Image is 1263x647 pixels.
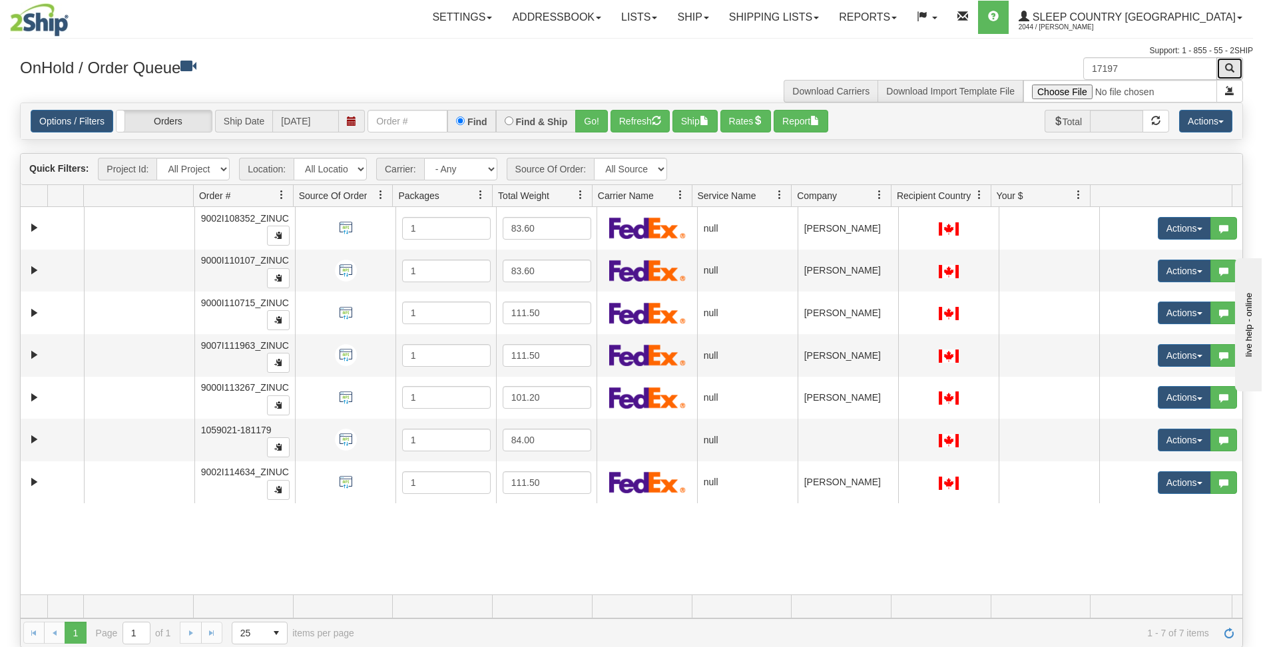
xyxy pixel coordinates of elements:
[20,57,622,77] h3: OnHold / Order Queue
[270,184,293,206] a: Order # filter column settings
[939,222,959,236] img: CA
[26,389,43,406] a: Expand
[498,189,549,202] span: Total Weight
[697,419,798,461] td: null
[335,302,357,324] img: API
[267,395,290,415] button: Copy to clipboard
[422,1,502,34] a: Settings
[797,189,837,202] span: Company
[201,255,289,266] span: 9000I110107_ZINUC
[376,158,424,180] span: Carrier:
[697,377,798,419] td: null
[609,217,686,239] img: FedEx Express®
[232,622,354,644] span: items per page
[266,622,287,644] span: select
[1158,471,1211,494] button: Actions
[26,305,43,322] a: Expand
[267,310,290,330] button: Copy to clipboard
[575,110,608,132] button: Go!
[1158,386,1211,409] button: Actions
[201,467,289,477] span: 9002I114634_ZINUC
[26,431,43,448] a: Expand
[868,184,891,206] a: Company filter column settings
[507,158,595,180] span: Source Of Order:
[1067,184,1090,206] a: Your $ filter column settings
[267,268,290,288] button: Copy to clipboard
[1023,80,1217,103] input: Import
[939,434,959,447] img: CA
[368,110,447,132] input: Order #
[469,184,492,206] a: Packages filter column settings
[609,302,686,324] img: FedEx Express®
[698,189,756,202] span: Service Name
[719,1,829,34] a: Shipping lists
[215,110,272,132] span: Ship Date
[199,189,230,202] span: Order #
[335,471,357,493] img: API
[774,110,828,132] button: Report
[697,250,798,292] td: null
[897,189,971,202] span: Recipient Country
[267,226,290,246] button: Copy to clipboard
[516,117,568,126] label: Find & Ship
[98,158,156,180] span: Project Id:
[697,461,798,504] td: null
[335,344,357,366] img: API
[299,189,368,202] span: Source Of Order
[609,344,686,366] img: FedEx Express®
[1218,622,1240,643] a: Refresh
[798,334,898,377] td: [PERSON_NAME]
[335,387,357,409] img: API
[65,622,86,643] span: Page 1
[611,1,667,34] a: Lists
[1045,110,1091,132] span: Total
[240,626,258,640] span: 25
[335,429,357,451] img: API
[792,86,870,97] a: Download Carriers
[798,207,898,250] td: [PERSON_NAME]
[1232,256,1262,391] iframe: chat widget
[667,1,718,34] a: Ship
[968,184,991,206] a: Recipient Country filter column settings
[669,184,692,206] a: Carrier Name filter column settings
[26,262,43,279] a: Expand
[798,292,898,334] td: [PERSON_NAME]
[201,213,289,224] span: 9002I108352_ZINUC
[1158,302,1211,324] button: Actions
[939,349,959,363] img: CA
[997,189,1023,202] span: Your $
[697,292,798,334] td: null
[939,391,959,405] img: CA
[1009,1,1252,34] a: Sleep Country [GEOGRAPHIC_DATA] 2044 / [PERSON_NAME]
[117,110,212,132] label: Orders
[267,437,290,457] button: Copy to clipboard
[201,425,272,435] span: 1059021-181179
[26,220,43,236] a: Expand
[1158,344,1211,367] button: Actions
[10,3,69,37] img: logo2044.jpg
[335,260,357,282] img: API
[609,471,686,493] img: FedEx Express®
[267,353,290,373] button: Copy to clipboard
[335,217,357,239] img: API
[569,184,592,206] a: Total Weight filter column settings
[939,477,959,490] img: CA
[201,298,289,308] span: 9000I110715_ZINUC
[939,307,959,320] img: CA
[598,189,654,202] span: Carrier Name
[798,377,898,419] td: [PERSON_NAME]
[26,474,43,491] a: Expand
[697,207,798,250] td: null
[798,461,898,504] td: [PERSON_NAME]
[1019,21,1119,34] span: 2044 / [PERSON_NAME]
[398,189,439,202] span: Packages
[829,1,907,34] a: Reports
[609,387,686,409] img: FedEx Express®
[798,250,898,292] td: [PERSON_NAME]
[267,480,290,500] button: Copy to clipboard
[373,628,1209,638] span: 1 - 7 of 7 items
[201,382,289,393] span: 9000I113267_ZINUC
[26,347,43,363] a: Expand
[10,11,123,21] div: live help - online
[1029,11,1236,23] span: Sleep Country [GEOGRAPHIC_DATA]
